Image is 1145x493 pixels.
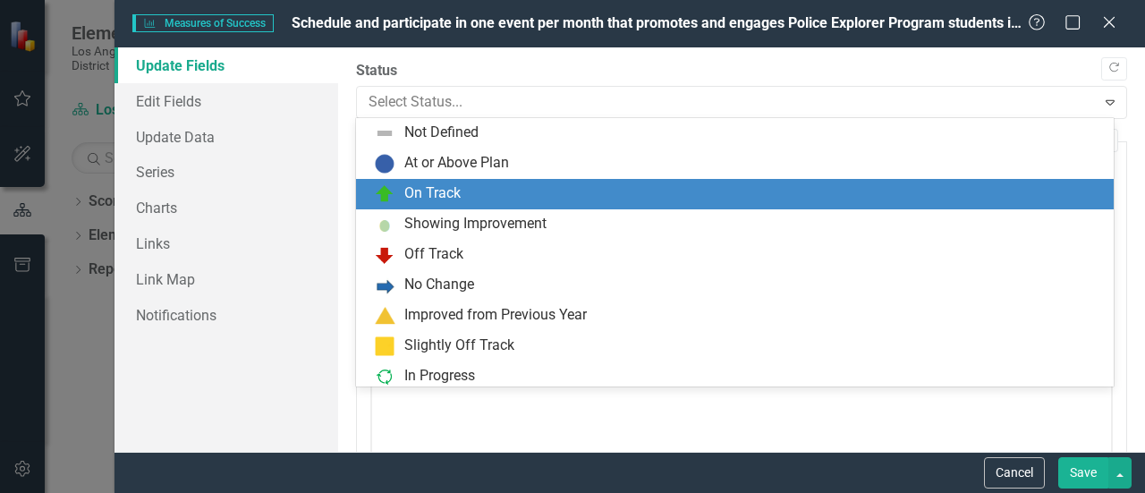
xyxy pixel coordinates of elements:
[404,244,463,265] div: Off Track
[374,153,395,174] img: At or Above Plan
[1058,457,1108,489] button: Save
[114,83,338,119] a: Edit Fields
[114,225,338,261] a: Links
[374,305,395,327] img: Improved from Previous Year
[374,336,395,357] img: Slightly Off Track
[404,366,475,387] div: In Progress
[404,123,479,143] div: Not Defined
[404,275,474,295] div: No Change
[374,366,395,387] img: In Progress
[114,119,338,155] a: Update Data
[114,47,338,83] a: Update Fields
[114,190,338,225] a: Charts
[404,305,587,326] div: Improved from Previous Year
[404,336,514,356] div: Slightly Off Track
[374,123,395,144] img: Not Defined
[374,214,395,235] img: Showing Improvement
[114,261,338,297] a: Link Map
[114,297,338,333] a: Notifications
[404,153,509,174] div: At or Above Plan
[114,154,338,190] a: Series
[132,14,274,32] span: Measures of Success
[356,61,1127,81] label: Status
[374,275,395,296] img: No Change
[984,457,1045,489] button: Cancel
[374,183,395,205] img: On Track
[404,214,547,234] div: Showing Improvement
[374,244,395,266] img: Off Track
[404,183,461,204] div: On Track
